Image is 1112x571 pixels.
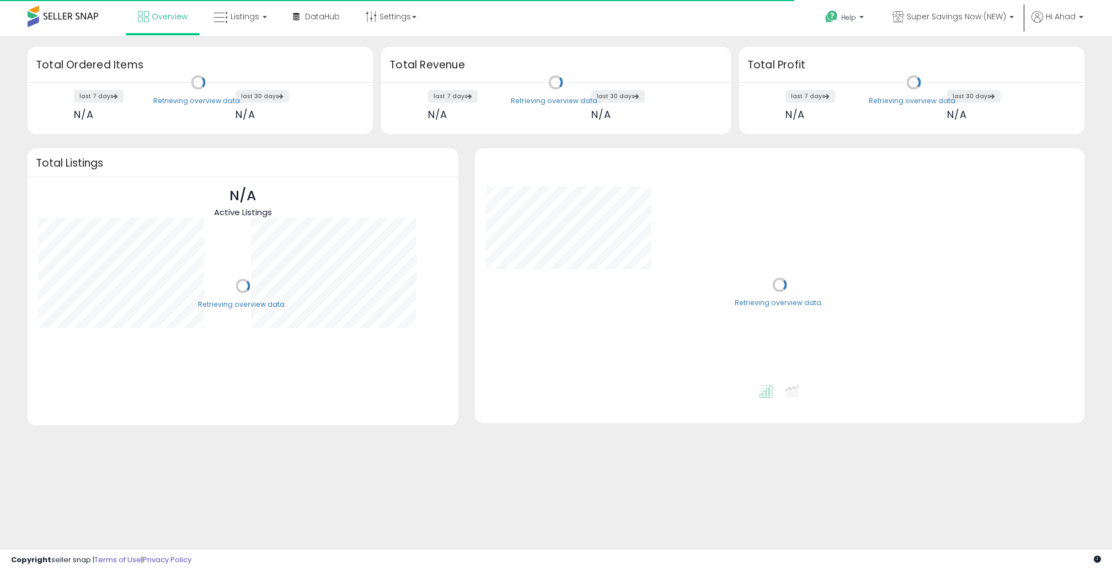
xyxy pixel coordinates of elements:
i: Get Help [825,10,838,24]
span: Super Savings Now (NEW) [907,11,1006,22]
span: Hi Ahad [1046,11,1076,22]
a: Hi Ahad [1031,11,1083,36]
a: Help [816,2,875,36]
div: Retrieving overview data.. [869,96,959,106]
span: Overview [152,11,188,22]
span: Listings [231,11,259,22]
div: Retrieving overview data.. [198,300,288,309]
div: Retrieving overview data.. [153,96,243,106]
span: DataHub [305,11,340,22]
div: Retrieving overview data.. [735,298,825,308]
span: Help [841,13,856,22]
div: Retrieving overview data.. [511,96,601,106]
